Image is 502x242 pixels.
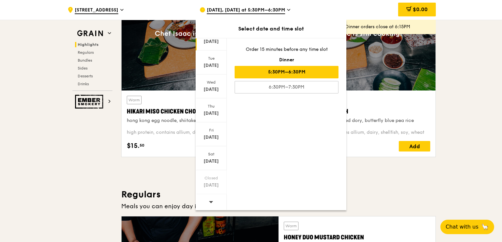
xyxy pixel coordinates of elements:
[287,117,430,124] div: thai style green curry, seared dory, butterfly blue pea rice
[197,134,226,141] div: [DATE]
[345,24,431,30] div: Dinner orders close at 6:15PM
[235,57,338,63] div: Dinner
[197,158,226,165] div: [DATE]
[196,25,346,33] div: Select date and time slot
[140,143,145,148] span: 50
[127,141,140,151] span: $15.
[235,81,338,93] div: 6:30PM–7:30PM
[121,189,436,200] h3: Regulars
[127,96,142,104] div: Warm
[287,129,430,136] div: pescatarian, spicy, contains allium, dairy, shellfish, soy, wheat
[127,129,270,136] div: high protein, contains allium, dairy, egg, soy, wheat
[78,66,87,71] span: Sides
[287,107,430,116] div: Thai Green Curry Fish
[197,175,226,181] div: Closed
[78,50,94,55] span: Regulars
[207,7,285,14] span: [DATE], [DATE] at 5:30PM–6:30PM
[197,56,226,61] div: Tue
[235,46,338,53] div: Order 15 minutes before any time slot
[197,80,226,85] div: Wed
[78,42,99,47] span: Highlights
[440,220,494,234] button: Chat with us🦙
[284,233,430,242] div: Honey Duo Mustard Chicken
[75,28,105,39] img: Grain web logo
[197,128,226,133] div: Fri
[75,95,105,109] img: Ember Smokery web logo
[78,82,89,86] span: Drinks
[197,62,226,69] div: [DATE]
[127,117,270,124] div: hong kong egg noodle, shiitake mushroom, roasted carrot
[127,107,270,116] div: Hikari Miso Chicken Chow Mein
[78,58,92,63] span: Bundles
[75,7,118,14] span: [STREET_ADDRESS]
[121,202,436,211] div: Meals you can enjoy day in day out.
[78,74,93,78] span: Desserts
[413,6,428,12] span: $0.00
[399,141,430,151] div: Add
[197,182,226,189] div: [DATE]
[197,151,226,157] div: Sat
[446,223,478,231] span: Chat with us
[197,86,226,93] div: [DATE]
[197,110,226,117] div: [DATE]
[197,38,226,45] div: [DATE]
[235,66,338,78] div: 5:30PM–6:30PM
[197,104,226,109] div: Thu
[284,222,299,230] div: Warm
[481,223,489,231] span: 🦙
